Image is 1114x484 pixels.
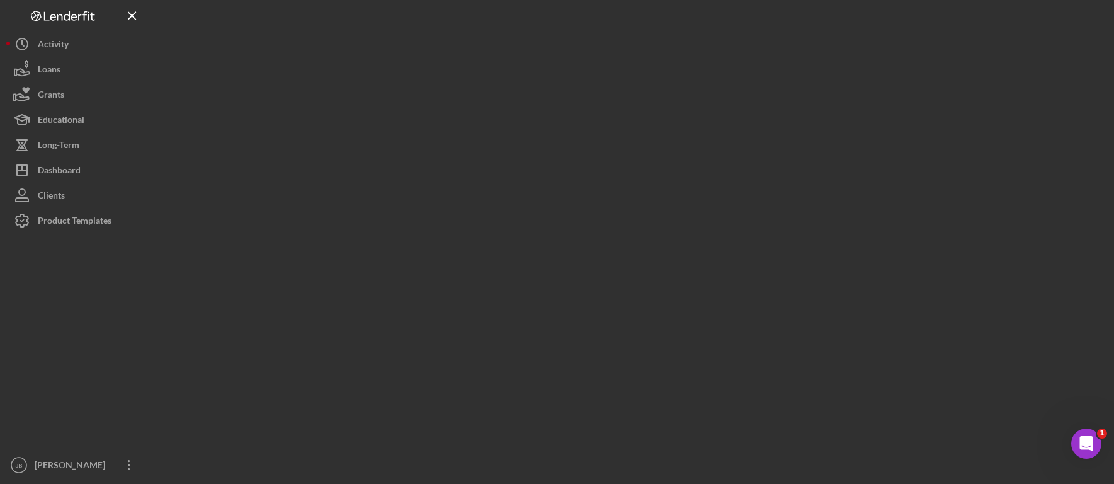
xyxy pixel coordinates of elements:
[6,82,145,107] button: Grants
[1071,429,1101,459] iframe: Intercom live chat
[38,57,60,85] div: Loans
[6,32,145,57] button: Activity
[6,107,145,132] button: Educational
[38,158,81,186] div: Dashboard
[6,57,145,82] button: Loans
[38,32,69,60] div: Activity
[31,452,113,481] div: [PERSON_NAME]
[6,183,145,208] button: Clients
[1097,429,1107,439] span: 1
[38,82,64,110] div: Grants
[6,158,145,183] button: Dashboard
[38,208,111,236] div: Product Templates
[6,132,145,158] button: Long-Term
[38,132,79,161] div: Long-Term
[15,462,22,469] text: JB
[6,208,145,233] button: Product Templates
[38,183,65,211] div: Clients
[38,107,84,135] div: Educational
[6,452,145,478] button: JB[PERSON_NAME]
